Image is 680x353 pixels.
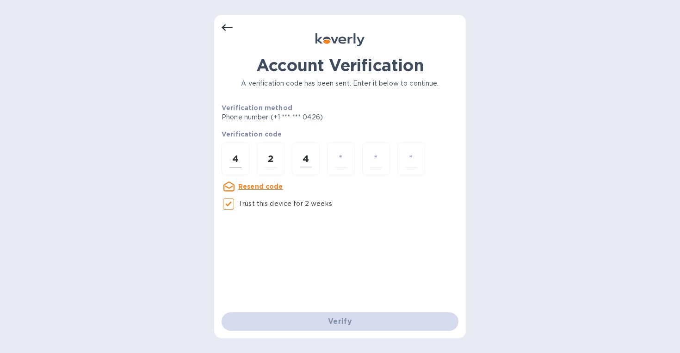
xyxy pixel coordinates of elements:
b: Verification method [222,104,292,111]
p: Verification code [222,130,458,139]
p: A verification code has been sent. Enter it below to continue. [222,79,458,88]
h1: Account Verification [222,56,458,75]
u: Resend code [238,183,283,190]
p: Trust this device for 2 weeks [238,199,332,209]
p: Phone number (+1 *** *** 0426) [222,112,394,122]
